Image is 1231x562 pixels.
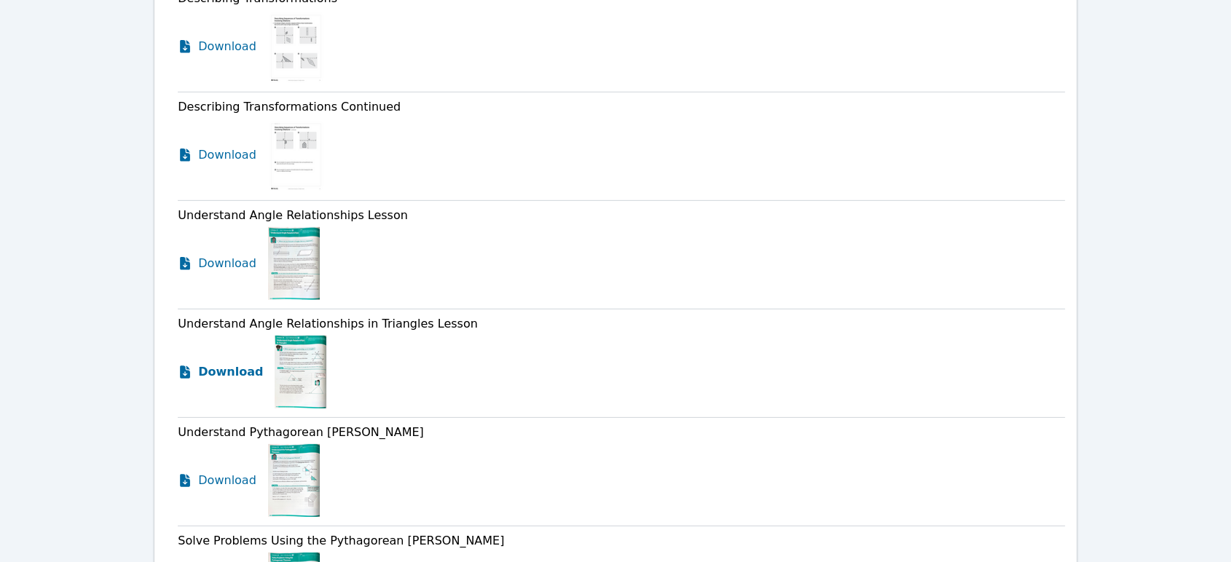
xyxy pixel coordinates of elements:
[268,10,324,83] img: Describing Transformations
[268,444,320,517] img: Understand Pythagorean Theorem Lesson
[178,534,504,547] span: Solve Problems Using the Pythagorean [PERSON_NAME]
[198,255,256,272] span: Download
[178,10,256,83] a: Download
[178,444,256,517] a: Download
[178,336,263,408] a: Download
[178,425,424,439] span: Understand Pythagorean [PERSON_NAME]
[275,336,326,408] img: Understand Angle Relationships in Triangles Lesson
[178,119,256,191] a: Download
[198,38,256,55] span: Download
[178,227,256,300] a: Download
[268,227,320,300] img: Understand Angle Relationships Lesson
[178,208,408,222] span: Understand Angle Relationships Lesson
[198,472,256,489] span: Download
[268,119,324,191] img: Describing Transformations Continued
[178,317,478,331] span: Understand Angle Relationships in Triangles Lesson
[198,146,256,164] span: Download
[178,100,401,114] span: Describing Transformations Continued
[198,363,263,381] span: Download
